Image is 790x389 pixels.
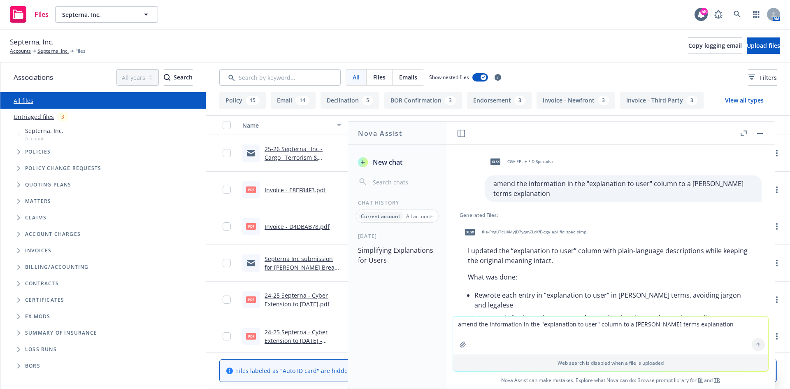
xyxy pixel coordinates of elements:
span: Invoices [25,248,52,253]
div: 5 [362,96,373,105]
button: Created on [450,115,538,135]
a: more [772,148,782,158]
div: Created on [453,121,526,130]
span: pdf [246,186,256,193]
a: Septerna, Inc. [37,47,69,55]
span: Policies [25,149,51,154]
span: Billing/Accounting [25,265,89,270]
span: Files [75,47,86,55]
span: Show nested files [429,74,469,81]
button: New chat [355,155,440,170]
div: [DATE] [348,233,446,240]
button: Endorsement [467,92,532,109]
div: 3 [598,96,609,105]
div: 3 [686,96,697,105]
button: Septerna, Inc. [55,6,158,23]
span: Nova Assist can make mistakes. Explore what Nova can do: Browse prompt library for and [450,372,771,389]
button: Invoice - Newfront [537,92,615,109]
a: more [772,258,782,268]
input: Toggle Row Selected [223,149,231,157]
a: Untriaged files [14,112,54,121]
p: I updated the “explanation to user” column with plain-language descriptions while keeping the ori... [468,246,753,266]
span: pdf [246,223,256,229]
p: amend the information in the "explanation to user" column to a [PERSON_NAME] terms explanation [493,179,753,198]
span: Policy change requests [25,166,101,171]
span: Emails [399,73,417,82]
div: Summary [541,121,631,130]
li: Rewrote each entry in “explanation to user” in [PERSON_NAME] terms, avoiding jargon and legalese [474,289,753,312]
div: 3 [514,96,525,105]
span: Summary of insurance [25,331,97,335]
div: Linked associations [647,121,746,130]
div: 3 [445,96,456,105]
span: xlsx [490,158,500,165]
a: All files [14,97,33,105]
button: Policy [219,92,266,109]
button: Email [271,92,316,109]
svg: Search [164,74,170,81]
span: xlsx [465,229,475,235]
p: What was done: [468,272,753,282]
span: Filters [748,73,777,82]
div: Search [164,70,193,85]
span: New chat [371,157,402,167]
span: Associations [14,72,53,83]
button: Simplifying Explanations for Users [355,243,440,268]
a: Search [729,6,746,23]
div: File type [348,121,437,130]
button: Summary [538,115,643,135]
a: TR [714,377,720,384]
div: 58 [700,8,708,15]
div: xlsxfile-PVgUTcUAMyJD7yqmZLcKfE-cga_epl_fid_spec_simplified.xlsx [460,222,591,242]
div: 3 [57,112,68,121]
span: BORs [25,363,40,368]
span: Ex Mods [25,314,50,319]
a: BI [698,377,703,384]
span: Files [373,73,386,82]
button: Copy logging email [688,37,742,54]
button: Linked associations [644,115,749,135]
a: Switch app [748,6,764,23]
a: Septerna Inc submission for [PERSON_NAME] Breach Response, Effective [DATE] Extension.msg [265,255,341,289]
button: Invoice - Third Party [620,92,704,109]
span: Loss Runs [25,347,57,352]
input: Toggle Row Selected [223,259,231,267]
button: Name [239,115,344,135]
p: Web search is disabled when a file is uploaded [458,359,763,366]
span: Upload files [747,42,780,49]
span: Files labeled as "Auto ID card" are hidden. [236,366,409,375]
input: Toggle Row Selected [223,186,231,194]
a: Invoice - E8EF84F3.pdf [265,186,326,194]
span: Account [25,135,63,142]
span: Septerna, Inc. [62,10,133,19]
a: 24-25 Septerna - Cyber Extension to [DATE].pdf [265,291,330,308]
span: Septerna, Inc. [25,126,63,135]
span: pdf [246,296,256,303]
span: Septerna, Inc. [10,37,53,47]
span: Claims [25,215,46,220]
div: xlsxCGA EPL + FID Spec.xlsx [485,151,555,172]
span: Account charges [25,232,81,237]
span: Copy logging email [688,42,742,49]
div: Chat History [348,199,446,206]
li: Preserved all other columns, rows, formatting, headers, order, and any cell notes/comments [474,312,753,335]
a: Report a Bug [710,6,727,23]
a: 24-25 Septerna - Cyber Extension to [DATE] - Carrier Invoice.pdf [265,328,328,353]
button: SearchSearch [164,69,193,86]
p: All accounts [406,213,434,220]
a: Files [7,3,52,26]
a: more [772,295,782,305]
span: pdf [246,333,256,339]
span: CGA EPL + FID Spec.xlsx [507,159,553,164]
button: Filters [748,69,777,86]
h1: Nova Assist [358,128,402,138]
a: more [772,185,782,195]
span: file-PVgUTcUAMyJD7yqmZLcKfE-cga_epl_fid_spec_simplified.xlsx [482,229,590,235]
a: more [772,331,782,341]
div: Name [242,121,332,130]
span: Certificates [25,298,64,303]
span: Quoting plans [25,182,72,187]
a: Invoice - D4DBAB78.pdf [265,223,330,231]
input: Toggle Row Selected [223,296,231,304]
button: Declination [321,92,379,109]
